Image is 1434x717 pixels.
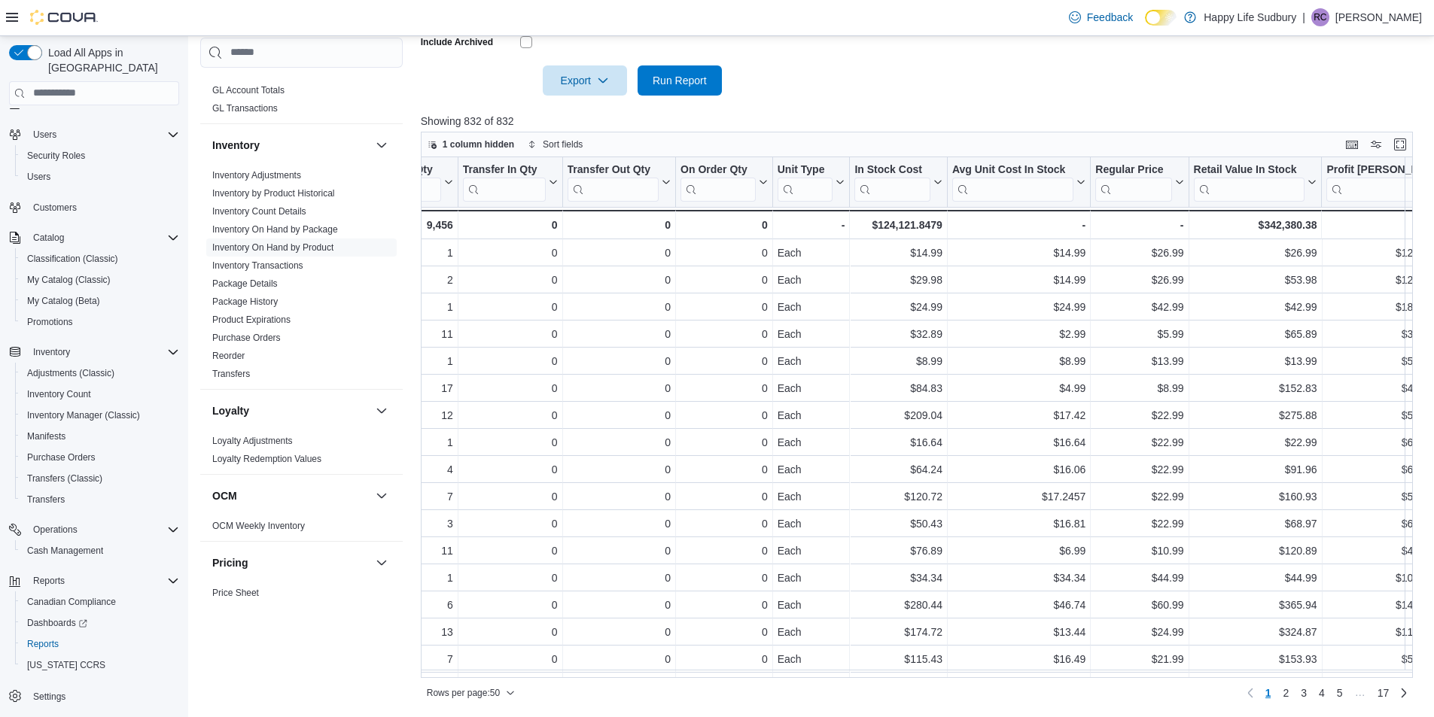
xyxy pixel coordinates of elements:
[212,138,370,153] button: Inventory
[15,290,185,311] button: My Catalog (Beta)
[200,81,403,123] div: Finance
[212,296,278,307] a: Package History
[21,542,109,560] a: Cash Management
[1326,216,1427,234] div: -
[1193,216,1317,234] div: $342,380.38
[1283,685,1289,700] span: 2
[33,691,65,703] span: Settings
[3,342,185,363] button: Inventory
[212,170,301,181] a: Inventory Adjustments
[15,269,185,290] button: My Catalog (Classic)
[21,147,179,165] span: Security Roles
[200,166,403,389] div: Inventory
[27,430,65,442] span: Manifests
[33,202,77,214] span: Customers
[27,451,96,463] span: Purchase Orders
[212,351,245,361] a: Reorder
[212,369,250,379] a: Transfers
[27,596,116,608] span: Canadian Compliance
[33,232,64,244] span: Catalog
[1259,681,1396,705] ul: Pagination for preceding grid
[15,248,185,269] button: Classification (Classic)
[212,588,259,598] a: Price Sheet
[371,216,453,234] div: 9,456
[212,242,333,253] a: Inventory On Hand by Product
[212,260,303,271] a: Inventory Transactions
[212,278,278,289] a: Package Details
[212,84,285,96] span: GL Account Totals
[212,138,260,153] h3: Inventory
[27,545,103,557] span: Cash Management
[1343,135,1361,153] button: Keyboard shortcuts
[21,271,117,289] a: My Catalog (Classic)
[778,216,845,234] div: -
[21,385,179,403] span: Inventory Count
[27,343,179,361] span: Inventory
[463,216,558,234] div: 0
[3,570,185,591] button: Reports
[1301,685,1307,700] span: 3
[27,229,70,247] button: Catalog
[543,138,583,150] span: Sort fields
[15,447,185,468] button: Purchase Orders
[15,166,185,187] button: Users
[15,145,185,166] button: Security Roles
[212,488,237,503] h3: OCM
[212,223,338,235] span: Inventory On Hand by Package
[212,205,306,217] span: Inventory Count Details
[1391,135,1409,153] button: Enter fullscreen
[27,472,102,485] span: Transfers (Classic)
[212,260,303,272] span: Inventory Transactions
[212,454,321,464] a: Loyalty Redemption Values
[854,216,942,234] div: $124,121.8479
[15,468,185,489] button: Transfers (Classic)
[27,686,179,705] span: Settings
[21,406,146,424] a: Inventory Manager (Classic)
[21,491,71,509] a: Transfers
[27,659,105,671] span: [US_STATE] CCRS
[212,350,245,362] span: Reorder
[212,278,278,290] span: Package Details
[21,635,179,653] span: Reports
[1311,8,1329,26] div: Roxanne Coutu
[27,367,114,379] span: Adjustments (Classic)
[1337,685,1343,700] span: 5
[543,65,627,96] button: Export
[27,617,87,629] span: Dashboards
[212,187,335,199] span: Inventory by Product Historical
[1095,216,1183,234] div: -
[21,635,65,653] a: Reports
[27,150,85,162] span: Security Roles
[21,250,124,268] a: Classification (Classic)
[212,587,259,599] span: Price Sheet
[421,36,493,48] label: Include Archived
[212,403,249,418] h3: Loyalty
[1259,681,1277,705] button: Page 1 of 17
[1295,681,1313,705] a: Page 3 of 17
[212,520,305,532] span: OCM Weekly Inventory
[21,469,179,488] span: Transfers (Classic)
[27,171,50,183] span: Users
[21,542,179,560] span: Cash Management
[27,198,179,217] span: Customers
[212,521,305,531] a: OCM Weekly Inventory
[212,224,338,235] a: Inventory On Hand by Package
[1378,685,1390,700] span: 17
[212,314,291,326] span: Product Expirations
[27,494,65,506] span: Transfers
[552,65,618,96] span: Export
[15,489,185,510] button: Transfers
[427,687,500,699] span: Rows per page : 50
[212,436,293,446] a: Loyalty Adjustments
[3,124,185,145] button: Users
[21,656,179,674] span: Washington CCRS
[373,136,391,154] button: Inventory
[373,487,391,505] button: OCM
[373,51,391,69] button: Finance
[21,313,79,331] a: Promotions
[212,453,321,465] span: Loyalty Redemption Values
[21,448,179,466] span: Purchase Orders
[15,540,185,561] button: Cash Management
[27,126,179,144] span: Users
[373,402,391,420] button: Loyalty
